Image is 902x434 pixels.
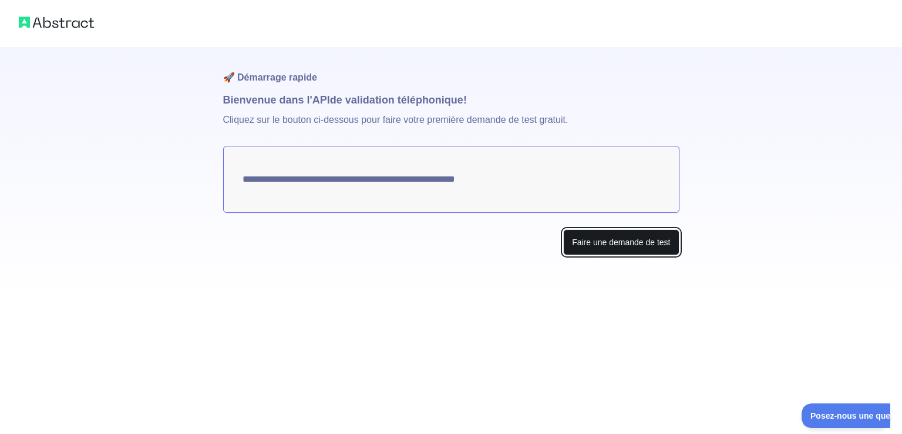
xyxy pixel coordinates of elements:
[223,115,568,125] font: Cliquez sur le bouton ci-dessous pour faire votre première demande de test gratuit.
[563,229,679,256] button: Faire une demande de test
[572,238,670,247] font: Faire une demande de test
[463,94,467,106] font: !
[9,8,109,17] font: Posez-nous une question
[330,94,463,106] font: de validation téléphonique
[802,403,890,428] iframe: Basculer le support client
[223,72,318,82] font: 🚀 Démarrage rapide
[223,94,330,106] font: Bienvenue dans l'API
[19,14,94,31] img: Logo abstrait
